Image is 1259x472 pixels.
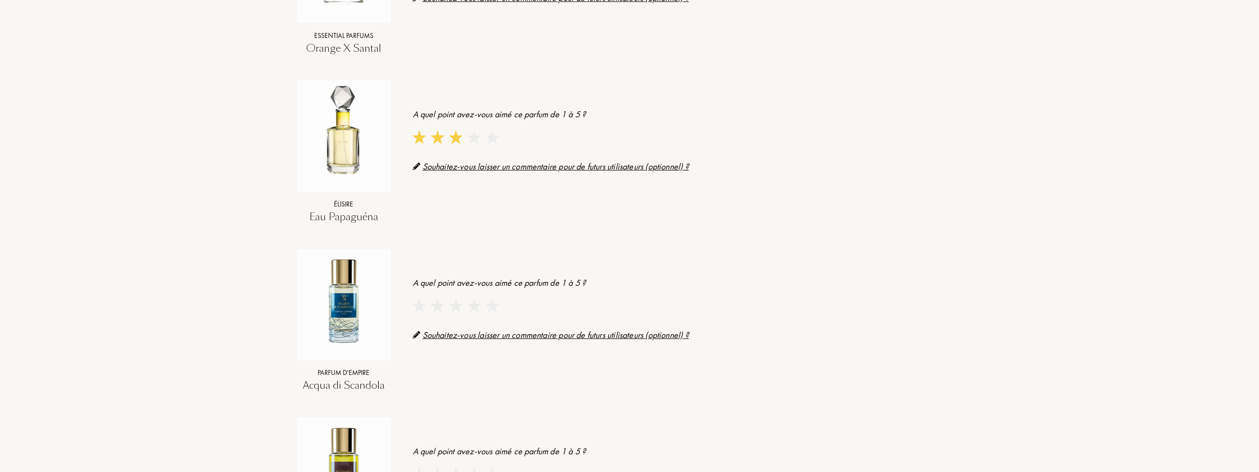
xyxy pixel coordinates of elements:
[297,378,391,393] div: Acqua di Scandola
[297,254,391,347] img: Acqua di Scandola Parfum d'Empire
[413,276,963,289] div: A quel point avez-vous aimé ce parfum de 1 à 5 ?
[413,107,963,121] div: A quel point avez-vous aimé ce parfum de 1 à 5 ?
[413,163,420,170] img: edit_black.png
[413,444,963,458] div: A quel point avez-vous aimé ce parfum de 1 à 5 ?
[297,85,391,179] img: Eau Papaguéna Élisire
[413,328,963,341] div: Souhaitez-vous laisser un commentaire pour de futurs utilisateurs (optionnel) ?
[449,131,463,144] img: star_full.png
[297,41,391,56] div: Orange X Santal
[413,160,963,173] div: Souhaitez-vous laisser un commentaire pour de futurs utilisateurs (optionnel) ?
[297,368,391,378] div: Parfum d'Empire
[297,209,391,224] div: Eau Papaguéna
[297,31,391,41] div: Essential Parfums
[297,199,391,209] div: Élisire
[431,131,444,144] img: star_full.png
[413,131,426,144] img: star_full.png
[413,331,420,338] img: edit_black.png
